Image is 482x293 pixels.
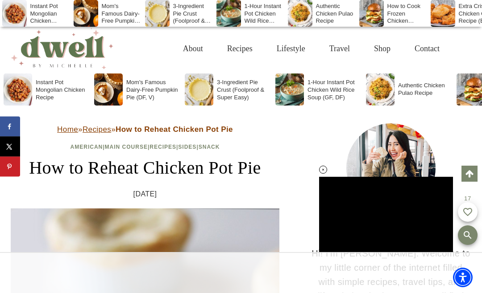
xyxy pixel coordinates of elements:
a: About [171,34,215,63]
time: [DATE] [133,188,157,200]
a: Contact [403,34,452,63]
a: Recipes [150,144,176,150]
span: » » [57,125,233,134]
a: Main Course [105,144,148,150]
iframe: Advertisement [137,260,345,286]
a: Snack [199,144,220,150]
a: American [71,144,103,150]
a: Home [57,125,78,134]
span: | | | | [71,144,220,150]
a: Shop [362,34,403,63]
a: Recipes [83,125,111,134]
a: Travel [317,34,362,63]
a: Lifestyle [265,34,317,63]
div: Accessibility Menu [453,268,473,287]
strong: How to Reheat Chicken Pot Pie [116,125,233,134]
h3: HI THERE [311,221,471,237]
h1: How to Reheat Chicken Pot Pie [11,155,279,181]
img: DWELL by michelle [11,28,113,69]
iframe: Advertisement [324,89,458,200]
a: Sides [178,144,196,150]
a: Recipes [215,34,265,63]
nav: Primary Navigation [171,34,452,63]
